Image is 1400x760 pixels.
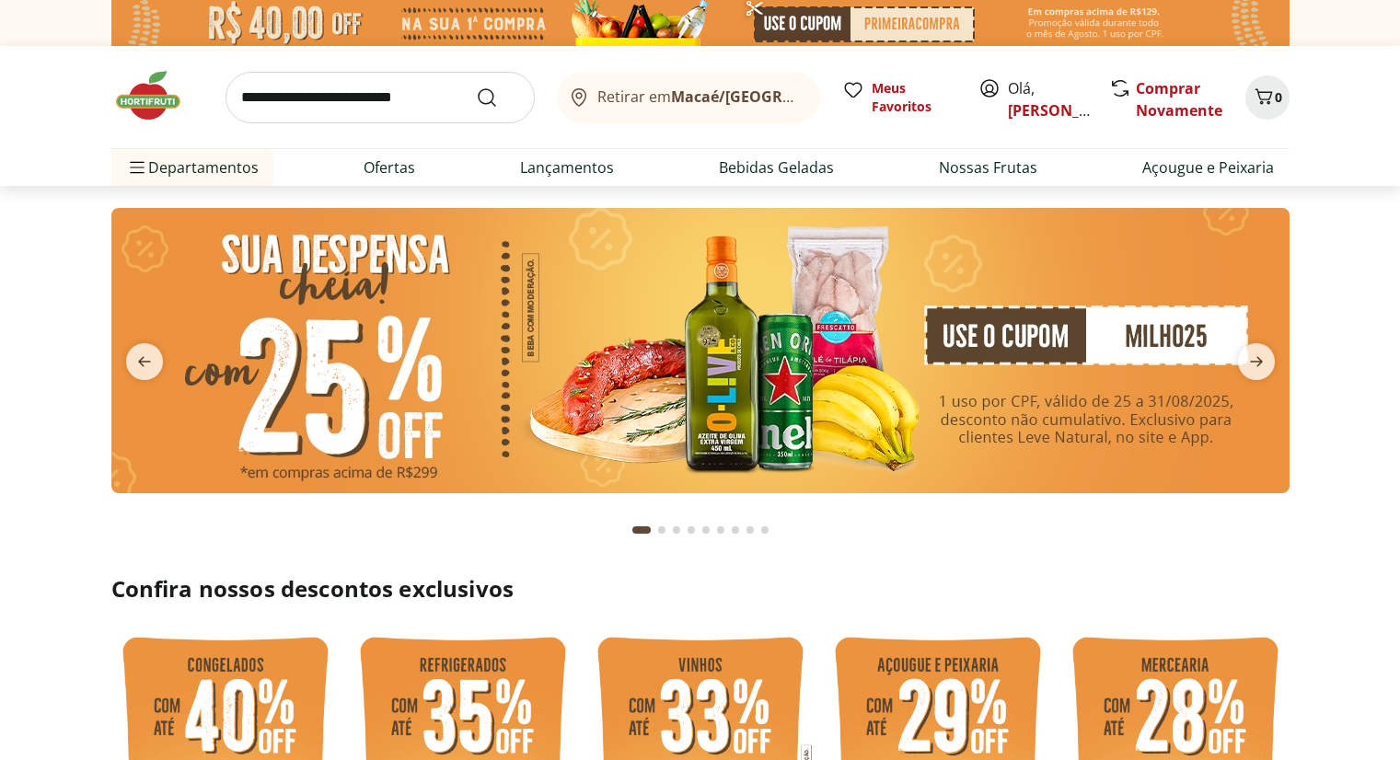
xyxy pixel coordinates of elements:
[126,145,148,190] button: Menu
[126,145,259,190] span: Departamentos
[1008,77,1090,121] span: Olá,
[111,68,203,123] img: Hortifruti
[842,79,956,116] a: Meus Favoritos
[719,156,834,178] a: Bebidas Geladas
[1275,88,1282,106] span: 0
[939,156,1037,178] a: Nossas Frutas
[1245,75,1290,120] button: Carrinho
[1008,100,1128,121] a: [PERSON_NAME]
[671,86,877,107] b: Macaé/[GEOGRAPHIC_DATA]
[654,508,669,552] button: Go to page 2 from fs-carousel
[226,72,535,123] input: search
[872,79,956,116] span: Meus Favoritos
[1223,343,1290,380] button: next
[1136,78,1222,121] a: Comprar Novamente
[111,574,1290,604] h2: Confira nossos descontos exclusivos
[557,72,820,123] button: Retirar emMacaé/[GEOGRAPHIC_DATA]
[1142,156,1274,178] a: Açougue e Peixaria
[728,508,743,552] button: Go to page 7 from fs-carousel
[713,508,728,552] button: Go to page 6 from fs-carousel
[629,508,654,552] button: Current page from fs-carousel
[699,508,713,552] button: Go to page 5 from fs-carousel
[520,156,614,178] a: Lançamentos
[669,508,684,552] button: Go to page 3 from fs-carousel
[758,508,772,552] button: Go to page 9 from fs-carousel
[597,88,801,105] span: Retirar em
[364,156,415,178] a: Ofertas
[476,86,520,109] button: Submit Search
[684,508,699,552] button: Go to page 4 from fs-carousel
[743,508,758,552] button: Go to page 8 from fs-carousel
[111,343,178,380] button: previous
[111,208,1290,493] img: cupom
